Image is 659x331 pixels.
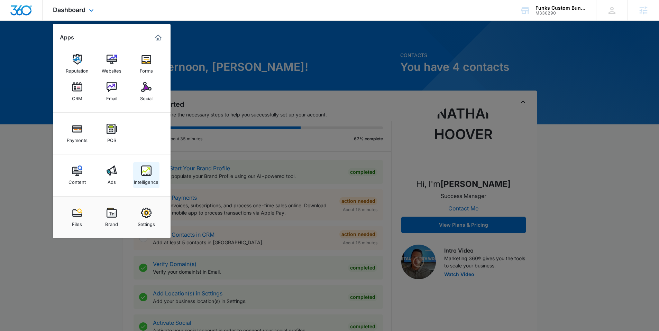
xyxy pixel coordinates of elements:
[138,218,155,227] div: Settings
[99,162,125,188] a: Ads
[105,218,118,227] div: Brand
[64,162,90,188] a: Content
[133,51,159,77] a: Forms
[108,176,116,185] div: Ads
[53,6,85,13] span: Dashboard
[68,176,86,185] div: Content
[99,120,125,146] a: POS
[140,92,153,101] div: Social
[153,32,164,43] a: Marketing 360® Dashboard
[134,176,158,185] div: Intelligence
[99,51,125,77] a: Websites
[133,204,159,230] a: Settings
[72,218,82,227] div: Files
[99,78,125,105] a: Email
[536,11,586,16] div: account id
[64,78,90,105] a: CRM
[133,78,159,105] a: Social
[64,51,90,77] a: Reputation
[106,92,117,101] div: Email
[66,65,89,74] div: Reputation
[64,120,90,146] a: Payments
[107,134,116,143] div: POS
[133,162,159,188] a: Intelligence
[536,5,586,11] div: account name
[60,34,74,41] h2: Apps
[72,92,82,101] div: CRM
[67,134,88,143] div: Payments
[64,204,90,230] a: Files
[102,65,121,74] div: Websites
[140,65,153,74] div: Forms
[99,204,125,230] a: Brand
